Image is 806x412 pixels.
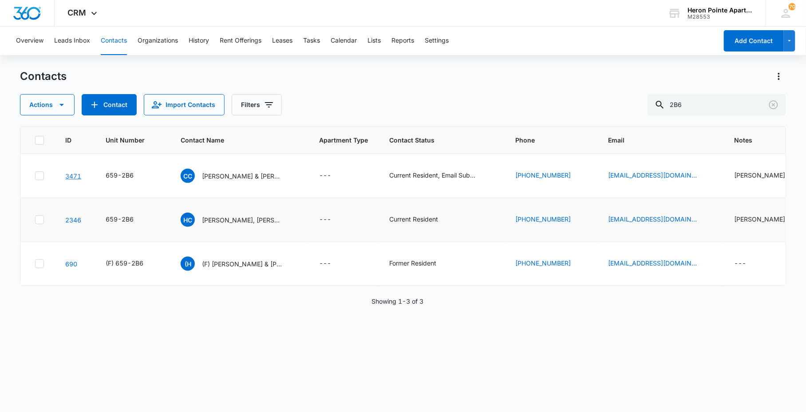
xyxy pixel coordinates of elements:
[20,94,75,115] button: Actions
[319,214,347,225] div: Apartment Type - - Select to Edit Field
[734,258,762,269] div: Notes - - Select to Edit Field
[82,94,137,115] button: Add Contact
[515,214,571,224] a: [PHONE_NUMBER]
[766,98,781,112] button: Clear
[202,215,282,225] p: [PERSON_NAME], [PERSON_NAME]
[789,3,796,10] div: notifications count
[425,27,449,55] button: Settings
[789,3,796,10] span: 70
[734,170,785,180] div: [PERSON_NAME]
[688,7,753,14] div: account name
[688,14,753,20] div: account id
[772,69,786,83] button: Actions
[144,94,225,115] button: Import Contacts
[181,135,285,145] span: Contact Name
[101,27,127,55] button: Contacts
[515,170,571,180] a: [PHONE_NUMBER]
[608,214,697,224] a: [EMAIL_ADDRESS][DOMAIN_NAME]
[181,213,195,227] span: HC
[515,258,571,268] a: [PHONE_NUMBER]
[608,170,697,180] a: [EMAIL_ADDRESS][DOMAIN_NAME]
[106,258,159,269] div: Unit Number - (F) 659-2B6 - Select to Edit Field
[734,170,801,181] div: Notes - Makenzie Cooper - Select to Edit Field
[106,214,150,225] div: Unit Number - 659-2B6 - Select to Edit Field
[189,27,209,55] button: History
[202,259,282,269] p: (F) [PERSON_NAME] & [PERSON_NAME]
[106,170,134,180] div: 659-2B6
[181,169,298,183] div: Contact Name - Christopher Cooper & Makenzie Yvonne Cooper - Select to Edit Field
[391,27,414,55] button: Reports
[20,70,67,83] h1: Contacts
[54,27,90,55] button: Leads Inbox
[734,258,746,269] div: ---
[220,27,261,55] button: Rent Offerings
[319,258,347,269] div: Apartment Type - - Select to Edit Field
[608,135,700,145] span: Email
[389,170,494,181] div: Contact Status - Current Resident, Email Subscriber - Select to Edit Field
[65,260,77,268] a: Navigate to contact details page for (F) Heleopsam Aguilar & Dalal Luevano-Sabag
[181,257,195,271] span: (H
[319,170,331,181] div: ---
[202,171,282,181] p: [PERSON_NAME] & [PERSON_NAME] [PERSON_NAME]
[319,135,368,145] span: Apartment Type
[138,27,178,55] button: Organizations
[106,214,134,224] div: 659-2B6
[515,214,587,225] div: Phone - (970) 966-3639 - Select to Edit Field
[181,213,298,227] div: Contact Name - Hayden Chadwick, Keira Foster - Select to Edit Field
[331,27,357,55] button: Calendar
[272,27,292,55] button: Leases
[181,169,195,183] span: CC
[65,216,81,224] a: Navigate to contact details page for Hayden Chadwick, Keira Foster
[389,258,452,269] div: Contact Status - Former Resident - Select to Edit Field
[16,27,43,55] button: Overview
[515,135,574,145] span: Phone
[319,214,331,225] div: ---
[68,8,87,17] span: CRM
[389,135,481,145] span: Contact Status
[319,258,331,269] div: ---
[372,297,424,306] p: Showing 1-3 of 3
[389,170,478,180] div: Current Resident, Email Subscriber
[65,135,71,145] span: ID
[303,27,320,55] button: Tasks
[608,258,697,268] a: [EMAIL_ADDRESS][DOMAIN_NAME]
[389,214,438,224] div: Current Resident
[608,170,713,181] div: Email - volfan1121@hotmail.com - Select to Edit Field
[724,30,784,51] button: Add Contact
[608,258,713,269] div: Email - dalalluevanosabag@gmail.com - Select to Edit Field
[515,258,587,269] div: Phone - (720) 410-8040 - Select to Edit Field
[106,135,159,145] span: Unit Number
[389,258,436,268] div: Former Resident
[389,214,454,225] div: Contact Status - Current Resident - Select to Edit Field
[106,258,143,268] div: (F) 659-2B6
[65,172,81,180] a: Navigate to contact details page for Christopher Cooper & Makenzie Yvonne Cooper
[648,94,786,115] input: Search Contacts
[319,170,347,181] div: Apartment Type - - Select to Edit Field
[608,214,713,225] div: Email - tygerjade4@gmail.com - Select to Edit Field
[367,27,381,55] button: Lists
[232,94,282,115] button: Filters
[106,170,150,181] div: Unit Number - 659-2B6 - Select to Edit Field
[181,257,298,271] div: Contact Name - (F) Heleopsam Aguilar & Dalal Luevano-Sabag - Select to Edit Field
[515,170,587,181] div: Phone - (727) 390-9616 - Select to Edit Field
